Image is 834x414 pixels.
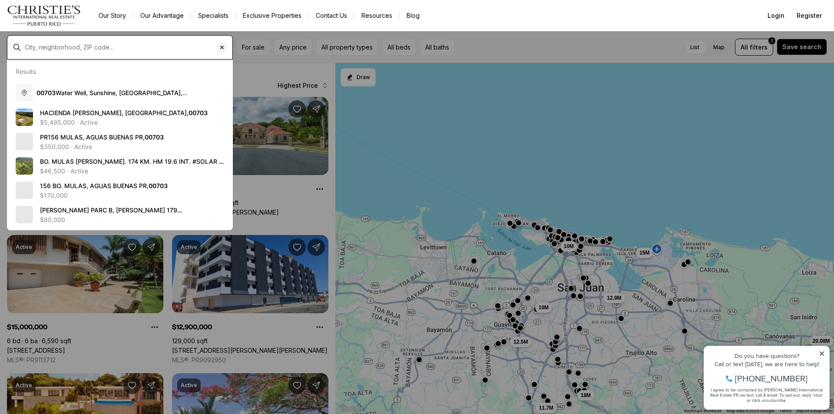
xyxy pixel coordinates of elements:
[40,158,224,174] span: BO. MULAS [PERSON_NAME]. 174 KM. HM 19.6 INT. #SOLAR 1, [GEOGRAPHIC_DATA],
[40,216,65,223] p: $80,000
[400,10,427,22] a: Blog
[12,105,228,129] a: View details: HACIENDA CASCADA
[40,133,164,141] span: PR156 MULAS, AGUAS BUENAS PR,
[762,7,790,24] button: Login
[40,143,92,150] p: $350,000 · Active
[9,28,126,34] div: Call or text [DATE], we are here to help!
[16,68,36,75] p: Results
[40,168,88,175] p: $46,500 · Active
[791,7,827,24] button: Register
[189,109,208,116] b: 00703
[92,10,133,22] a: Our Story
[36,89,56,96] b: 00703
[40,192,68,199] p: $170,000
[145,133,164,141] b: 00703
[191,10,235,22] a: Specialists
[236,10,308,22] a: Exclusive Properties
[36,41,108,50] span: [PHONE_NUMBER]
[40,182,168,189] span: 156 BO. MULAS, AGUAS BUENAS PR,
[309,10,354,22] button: Contact Us
[40,206,191,222] span: [PERSON_NAME] PARC B, [PERSON_NAME] 179 [DOMAIN_NAME] 20.9, [GEOGRAPHIC_DATA],
[354,10,399,22] a: Resources
[9,20,126,26] div: Do you have questions?
[12,202,228,227] a: View details: BO MULAS PARC B, CARR 179 KM.HM 20.9
[149,182,168,189] b: 00703
[12,178,228,202] a: View details: 156 BO. MULAS
[217,36,232,59] button: Clear search input
[12,81,228,105] button: 00703Water Well, Sunshine, [GEOGRAPHIC_DATA], [GEOGRAPHIC_DATA]
[36,89,188,105] span: Water Well, Sunshine, [GEOGRAPHIC_DATA], [GEOGRAPHIC_DATA]
[12,154,228,178] a: View details: BO. MULAS CARR. 174 KM. HM 19.6 INT. #SOLAR 1
[11,53,124,70] span: I agree to be contacted by [PERSON_NAME] International Real Estate PR via text, call & email. To ...
[797,12,822,19] span: Register
[133,10,191,22] a: Our Advantage
[40,109,208,116] span: HACIENDA [PERSON_NAME], [GEOGRAPHIC_DATA],
[7,5,81,26] img: logo
[12,129,228,154] a: View details: PR156 MULAS
[768,12,784,19] span: Login
[40,119,98,126] p: $5,495,000 · Active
